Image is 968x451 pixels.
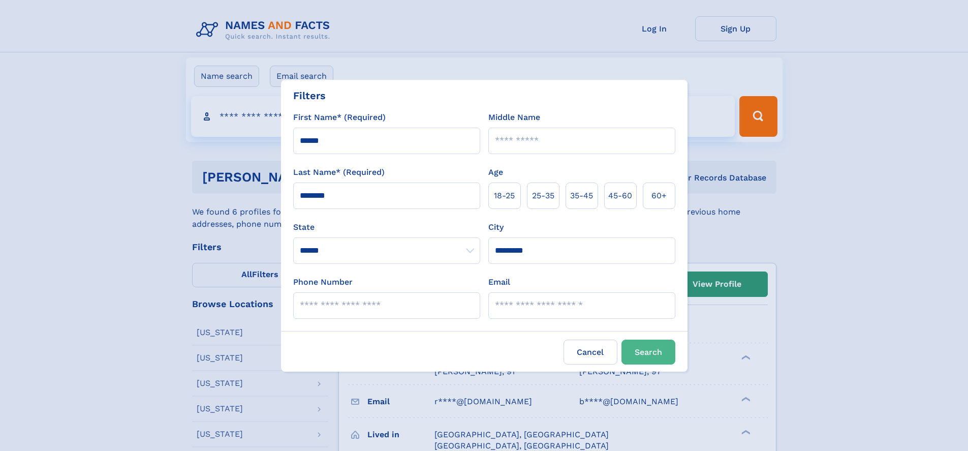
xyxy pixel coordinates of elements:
label: Cancel [564,340,617,365]
span: 25‑35 [532,190,554,202]
span: 45‑60 [608,190,632,202]
label: Phone Number [293,276,353,288]
span: 18‑25 [494,190,515,202]
span: 60+ [651,190,667,202]
span: 35‑45 [570,190,593,202]
button: Search [621,340,675,365]
label: Last Name* (Required) [293,166,385,178]
div: Filters [293,88,326,103]
label: Middle Name [488,111,540,124]
label: First Name* (Required) [293,111,386,124]
label: Email [488,276,510,288]
label: City [488,221,504,233]
label: Age [488,166,503,178]
label: State [293,221,480,233]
